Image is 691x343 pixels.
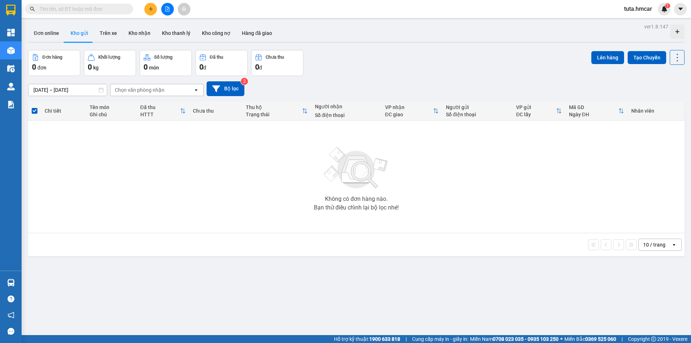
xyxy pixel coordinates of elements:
[618,4,658,13] span: tuta.hmcar
[631,108,681,114] div: Nhân viên
[565,101,628,121] th: Toggle SortBy
[193,108,239,114] div: Chưa thu
[154,55,172,60] div: Số lượng
[84,50,136,76] button: Khối lượng0kg
[42,55,62,60] div: Đơn hàng
[334,335,400,343] span: Hỗ trợ kỹ thuật:
[381,101,442,121] th: Toggle SortBy
[7,47,15,54] img: warehouse-icon
[140,104,180,110] div: Đã thu
[266,55,284,60] div: Chưa thu
[178,3,190,15] button: aim
[123,24,156,42] button: Kho nhận
[203,65,206,71] span: đ
[446,112,509,117] div: Số điện thoại
[246,104,302,110] div: Thu hộ
[591,51,624,64] button: Lên hàng
[193,87,199,93] svg: open
[666,3,669,8] span: 1
[628,51,666,64] button: Tạo Chuyến
[315,104,378,109] div: Người nhận
[144,3,157,15] button: plus
[674,3,687,15] button: caret-down
[259,65,262,71] span: đ
[45,108,82,114] div: Chi tiết
[28,50,80,76] button: Đơn hàng0đơn
[651,337,656,342] span: copyright
[140,112,180,117] div: HTTT
[677,6,684,12] span: caret-down
[406,335,407,343] span: |
[585,336,616,342] strong: 0369 525 060
[512,101,565,121] th: Toggle SortBy
[242,101,311,121] th: Toggle SortBy
[32,63,36,71] span: 0
[516,104,556,110] div: VP gửi
[165,6,170,12] span: file-add
[315,112,378,118] div: Số điện thoại
[148,6,153,12] span: plus
[7,279,15,286] img: warehouse-icon
[195,50,248,76] button: Đã thu0đ
[115,86,164,94] div: Chọn văn phòng nhận
[369,336,400,342] strong: 1900 633 818
[210,55,223,60] div: Đã thu
[137,101,190,121] th: Toggle SortBy
[28,84,107,96] input: Select a date range.
[65,24,94,42] button: Kho gửi
[569,112,618,117] div: Ngày ĐH
[7,65,15,72] img: warehouse-icon
[7,29,15,36] img: dashboard-icon
[314,205,399,211] div: Bạn thử điều chỉnh lại bộ lọc nhé!
[470,335,559,343] span: Miền Nam
[156,24,196,42] button: Kho thanh lý
[251,50,303,76] button: Chưa thu0đ
[665,3,670,8] sup: 1
[7,101,15,108] img: solution-icon
[37,65,46,71] span: đơn
[94,24,123,42] button: Trên xe
[493,336,559,342] strong: 0708 023 035 - 0935 103 250
[140,50,192,76] button: Số lượng0món
[516,112,556,117] div: ĐC lấy
[446,104,509,110] div: Người gửi
[643,241,665,248] div: 10 / trang
[8,295,14,302] span: question-circle
[385,112,433,117] div: ĐC giao
[40,5,125,13] input: Tìm tên, số ĐT hoặc mã đơn
[88,63,92,71] span: 0
[622,335,623,343] span: |
[7,83,15,90] img: warehouse-icon
[8,312,14,319] span: notification
[670,24,685,39] div: Tạo kho hàng mới
[207,81,244,96] button: Bộ lọc
[564,335,616,343] span: Miền Bắc
[644,23,668,31] div: ver 1.8.147
[325,196,388,202] div: Không có đơn hàng nào.
[255,63,259,71] span: 0
[320,143,392,193] img: svg+xml;base64,PHN2ZyBjbGFzcz0ibGlzdC1wbHVnX19zdmciIHhtbG5zPSJodHRwOi8vd3d3LnczLm9yZy8yMDAwL3N2Zy...
[412,335,468,343] span: Cung cấp máy in - giấy in:
[28,24,65,42] button: Đơn online
[8,328,14,335] span: message
[149,65,159,71] span: món
[90,112,133,117] div: Ghi chú
[560,338,563,340] span: ⚪️
[144,63,148,71] span: 0
[93,65,99,71] span: kg
[385,104,433,110] div: VP nhận
[236,24,278,42] button: Hàng đã giao
[199,63,203,71] span: 0
[181,6,186,12] span: aim
[569,104,618,110] div: Mã GD
[90,104,133,110] div: Tên món
[161,3,174,15] button: file-add
[6,5,15,15] img: logo-vxr
[30,6,35,12] span: search
[196,24,236,42] button: Kho công nợ
[241,78,248,85] sup: 2
[661,6,668,12] img: icon-new-feature
[246,112,302,117] div: Trạng thái
[98,55,120,60] div: Khối lượng
[671,242,677,248] svg: open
